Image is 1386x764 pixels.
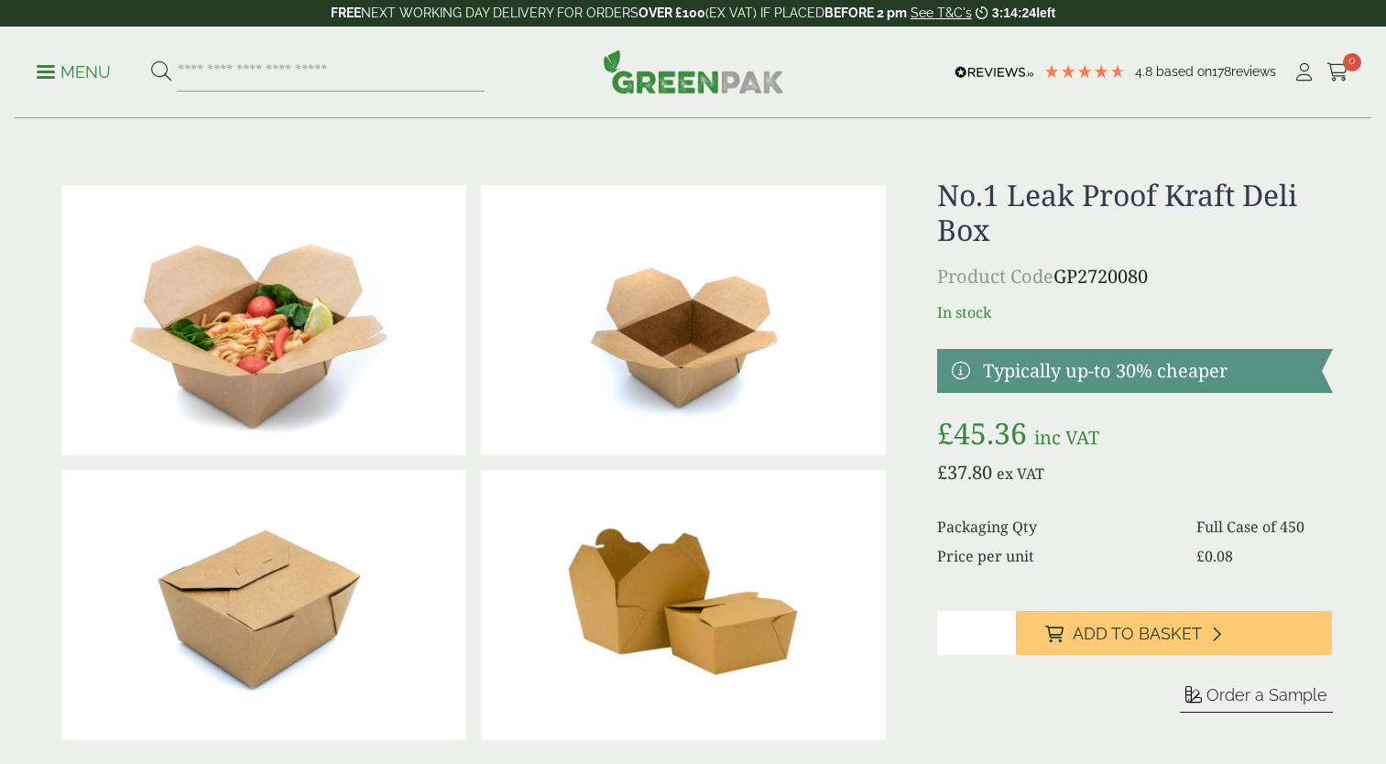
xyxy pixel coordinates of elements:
[37,61,111,80] a: Menu
[1180,684,1333,713] button: Order a Sample
[1196,546,1233,566] bdi: 0.08
[1016,611,1332,655] button: Add to Basket
[1212,64,1231,79] span: 178
[911,5,972,20] a: See T&C's
[1036,5,1055,20] span: left
[1343,53,1361,71] span: 0
[1043,63,1126,80] div: 4.78 Stars
[1034,425,1099,450] span: inc VAT
[37,61,111,83] p: Menu
[937,413,1027,453] bdi: 45.36
[937,301,1332,323] p: In stock
[1231,64,1276,79] span: reviews
[1206,685,1327,704] span: Order a Sample
[1135,64,1156,79] span: 4.8
[937,178,1332,248] h1: No.1 Leak Proof Kraft Deli Box
[997,464,1044,484] span: ex VAT
[1156,64,1212,79] span: Based on
[481,185,886,455] img: Deli Box No1 Open
[937,516,1174,538] dt: Packaging Qty
[481,470,886,740] img: No.1 Leak Proof Kraft Deli Box Full Case Of 0
[937,264,1053,289] span: Product Code
[1196,546,1205,566] span: £
[331,5,361,20] strong: FREE
[992,5,1036,20] span: 3:14:24
[955,66,1034,79] img: REVIEWS.io
[603,49,784,93] img: GreenPak Supplies
[1326,63,1349,82] i: Cart
[61,185,466,455] img: No 1 Deli Box With Prawn Noodles
[937,460,992,485] bdi: 37.80
[638,5,705,20] strong: OVER £100
[937,263,1332,290] p: GP2720080
[937,545,1174,567] dt: Price per unit
[937,413,954,453] span: £
[1073,624,1202,644] span: Add to Basket
[1326,59,1349,86] a: 0
[1293,63,1315,82] i: My Account
[61,470,466,740] img: Deli Box No1 Closed
[1196,516,1333,538] dd: Full Case of 450
[824,5,907,20] strong: BEFORE 2 pm
[937,460,947,485] span: £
